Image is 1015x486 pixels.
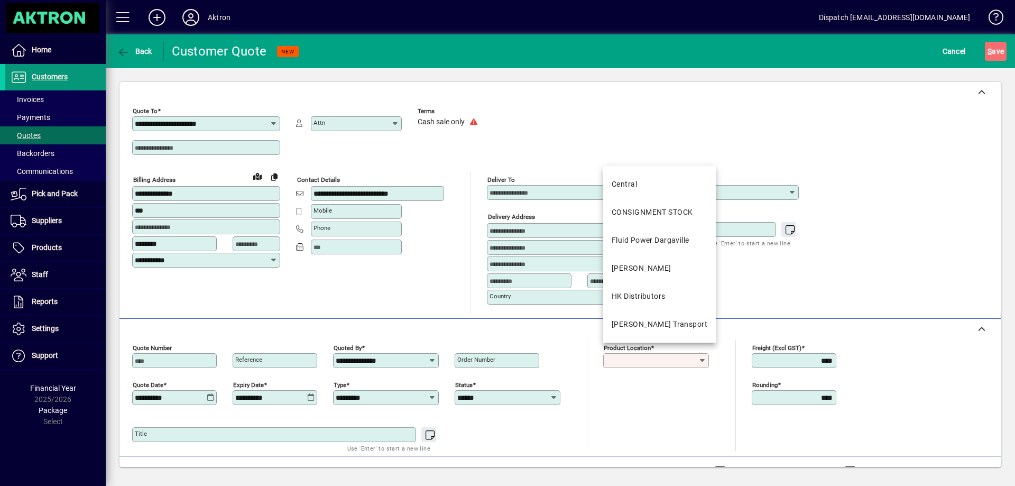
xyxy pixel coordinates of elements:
[612,235,689,246] div: Fluid Power Dargaville
[857,465,919,476] label: Show Cost/Profit
[133,344,172,351] mat-label: Quote number
[334,381,346,388] mat-label: Type
[32,270,48,279] span: Staff
[490,292,511,300] mat-label: Country
[5,235,106,261] a: Products
[985,42,1007,61] button: Save
[5,162,106,180] a: Communications
[5,108,106,126] a: Payments
[266,168,283,185] button: Copy to Delivery address
[32,72,68,81] span: Customers
[208,9,230,26] div: Aktron
[929,462,972,479] span: Product
[5,289,106,315] a: Reports
[135,430,147,437] mat-label: Title
[612,263,671,274] div: [PERSON_NAME]
[233,381,264,388] mat-label: Expiry date
[5,90,106,108] a: Invoices
[32,216,62,225] span: Suppliers
[603,198,716,226] mat-option: CONSIGNMENT STOCK
[603,226,716,254] mat-option: Fluid Power Dargaville
[5,208,106,234] a: Suppliers
[752,344,801,351] mat-label: Freight (excl GST)
[603,170,716,198] mat-option: Central
[347,442,430,454] mat-hint: Use 'Enter' to start a new line
[174,8,208,27] button: Profile
[924,461,977,480] button: Product
[11,149,54,158] span: Backorders
[117,47,152,56] span: Back
[133,381,163,388] mat-label: Quote date
[943,43,966,60] span: Cancel
[612,179,637,190] div: Central
[418,118,465,126] span: Cash sale only
[612,291,666,302] div: HK Distributors
[313,224,330,232] mat-label: Phone
[281,48,294,55] span: NEW
[603,310,716,338] mat-option: T. Croft Transport
[32,243,62,252] span: Products
[612,207,693,218] div: CONSIGNMENT STOCK
[487,176,515,184] mat-label: Deliver To
[32,189,78,198] span: Pick and Pack
[603,282,716,310] mat-option: HK Distributors
[5,181,106,207] a: Pick and Pack
[457,356,495,363] mat-label: Order number
[727,465,826,476] label: Show Line Volumes/Weights
[5,262,106,288] a: Staff
[32,297,58,306] span: Reports
[819,9,970,26] div: Dispatch [EMAIL_ADDRESS][DOMAIN_NAME]
[32,45,51,54] span: Home
[313,207,332,214] mat-label: Mobile
[30,384,76,392] span: Financial Year
[106,42,164,61] app-page-header-button: Back
[32,351,58,360] span: Support
[455,381,473,388] mat-label: Status
[604,344,651,351] mat-label: Product location
[634,461,696,480] button: Product History
[418,108,481,115] span: Terms
[172,43,267,60] div: Customer Quote
[752,381,778,388] mat-label: Rounding
[5,37,106,63] a: Home
[11,95,44,104] span: Invoices
[5,343,106,369] a: Support
[133,107,158,115] mat-label: Quote To
[5,126,106,144] a: Quotes
[249,168,266,185] a: View on map
[32,324,59,333] span: Settings
[235,356,262,363] mat-label: Reference
[11,167,73,176] span: Communications
[707,237,790,249] mat-hint: Use 'Enter' to start a new line
[313,119,325,126] mat-label: Attn
[5,144,106,162] a: Backorders
[11,113,50,122] span: Payments
[981,2,1002,36] a: Knowledge Base
[11,131,41,140] span: Quotes
[603,254,716,282] mat-option: HAMILTON
[612,319,707,330] div: [PERSON_NAME] Transport
[638,462,692,479] span: Product History
[114,42,155,61] button: Back
[5,316,106,342] a: Settings
[140,8,174,27] button: Add
[988,43,1004,60] span: ave
[940,42,968,61] button: Cancel
[988,47,992,56] span: S
[39,406,67,415] span: Package
[334,344,362,351] mat-label: Quoted by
